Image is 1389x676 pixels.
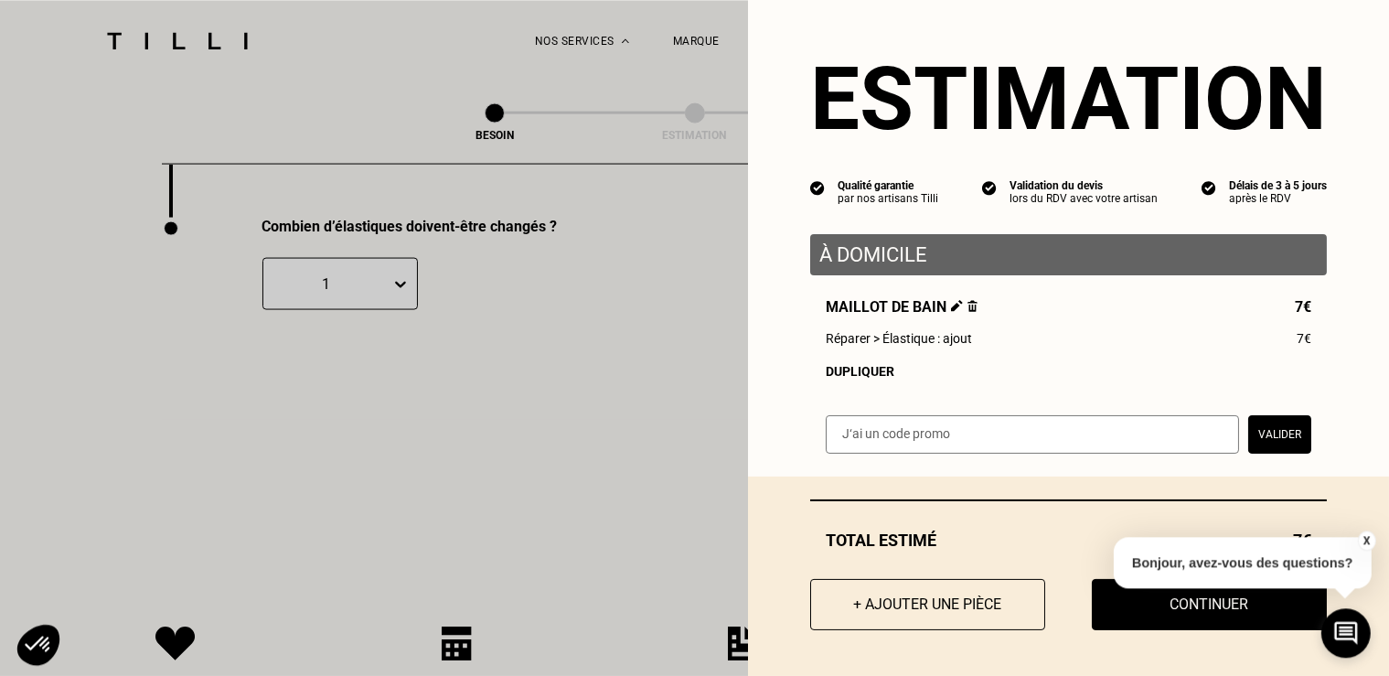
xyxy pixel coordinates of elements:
button: Valider [1248,415,1311,454]
p: Bonjour, avez-vous des questions? [1114,537,1372,588]
div: Délais de 3 à 5 jours [1229,179,1327,192]
button: X [1357,531,1375,551]
div: par nos artisans Tilli [838,192,938,205]
button: Continuer [1092,579,1327,630]
span: Réparer > Élastique : ajout [826,331,972,346]
span: 7€ [1297,331,1311,346]
img: Supprimer [967,300,978,312]
div: lors du RDV avec votre artisan [1010,192,1158,205]
img: icon list info [982,179,997,196]
p: À domicile [819,243,1318,266]
div: après le RDV [1229,192,1327,205]
img: icon list info [810,179,825,196]
button: + Ajouter une pièce [810,579,1045,630]
div: Dupliquer [826,364,1311,379]
span: 7€ [1295,298,1311,316]
input: J‘ai un code promo [826,415,1239,454]
div: Qualité garantie [838,179,938,192]
div: Validation du devis [1010,179,1158,192]
div: Total estimé [810,531,1327,550]
img: icon list info [1202,179,1216,196]
span: Maillot de bain [826,298,978,316]
img: Éditer [951,300,963,312]
section: Estimation [810,48,1327,150]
